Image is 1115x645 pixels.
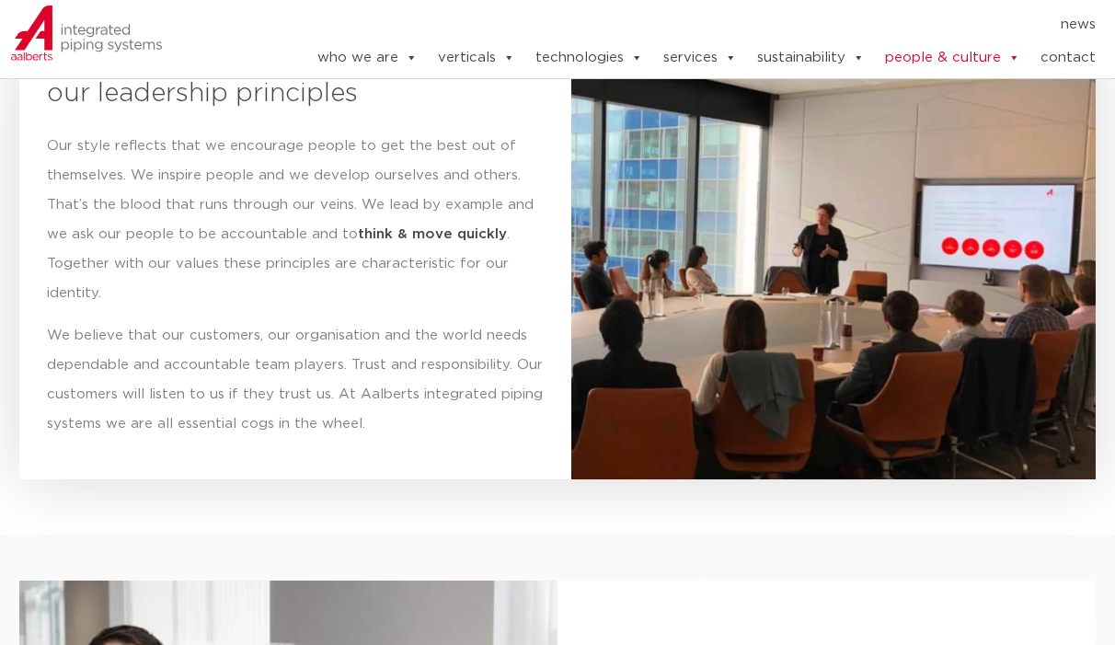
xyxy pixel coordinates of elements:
a: news [1061,10,1096,40]
a: sustainability [757,40,865,76]
nav: Menu [260,10,1096,40]
a: services [663,40,737,76]
a: contact [1040,40,1096,76]
h3: our leadership principles [47,75,544,113]
strong: think & move quickly [358,227,507,241]
p: Our style reflects that we encourage people to get the best out of themselves. We inspire people ... [47,132,544,308]
a: people & culture [885,40,1020,76]
a: verticals [438,40,515,76]
a: who we are [317,40,418,76]
p: We believe that our customers, our organisation and the world needs dependable and accountable te... [47,321,544,439]
a: technologies [535,40,643,76]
